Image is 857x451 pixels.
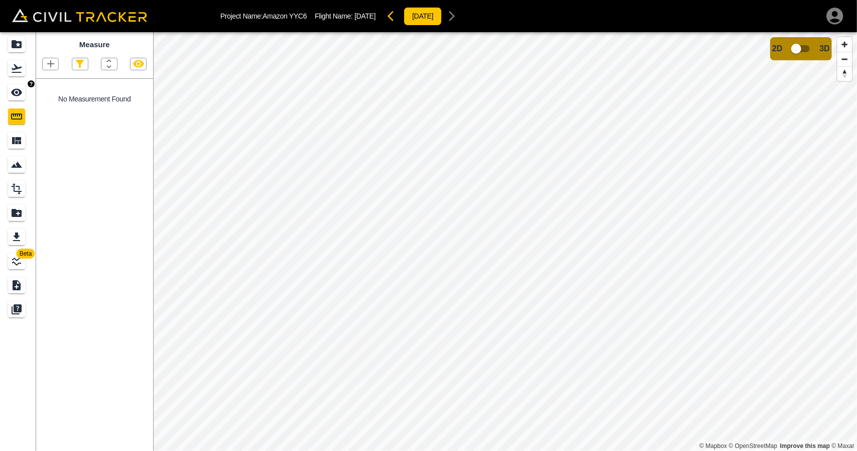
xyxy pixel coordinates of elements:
[153,32,857,451] canvas: Map
[772,44,782,53] span: 2D
[820,44,830,53] span: 3D
[831,442,854,449] a: Maxar
[354,12,376,20] span: [DATE]
[837,52,852,66] button: Zoom out
[315,12,376,20] p: Flight Name:
[780,442,830,449] a: Map feedback
[837,66,852,81] button: Reset bearing to north
[12,9,147,23] img: Civil Tracker
[729,442,778,449] a: OpenStreetMap
[837,37,852,52] button: Zoom in
[220,12,307,20] p: Project Name: Amazon YYC6
[699,442,727,449] a: Mapbox
[404,7,442,26] button: [DATE]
